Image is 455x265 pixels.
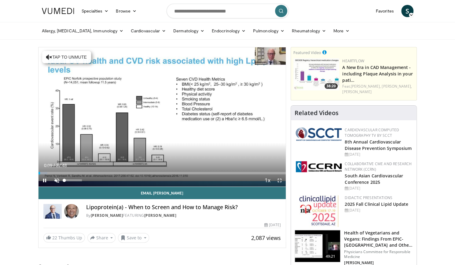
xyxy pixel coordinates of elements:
a: 8th Annual Cardiovascular Disease Prevention Symposium [345,139,412,151]
button: Save to [118,233,149,243]
button: Fullscreen [273,174,286,187]
div: [DATE] [345,152,412,157]
a: Collaborative CME and Research Network (CCRN) [345,161,412,172]
img: 606f2b51-b844-428b-aa21-8c0c72d5a896.150x105_q85_crop-smart_upscale.jpg [295,230,340,262]
span: 49:21 [323,253,338,260]
h4: Related Videos [295,109,339,117]
span: 22:48 [56,163,67,168]
button: Tap to unmute [42,51,91,63]
button: Unmute [51,174,63,187]
a: Allergy, [MEDICAL_DATA], Immunology [38,25,127,37]
a: [PERSON_NAME] [91,213,123,218]
a: More [330,25,353,37]
span: 2,087 views [251,234,281,241]
a: Favorites [372,5,398,17]
a: 38:20 [293,58,339,90]
video-js: Video Player [39,47,286,187]
span: 0:09 [44,163,52,168]
a: Heartflow [342,58,364,64]
input: Search topics, interventions [167,4,289,18]
div: By FEATURING [86,213,281,218]
div: Progress Bar [39,172,286,174]
img: 51a70120-4f25-49cc-93a4-67582377e75f.png.150x105_q85_autocrop_double_scale_upscale_version-0.2.png [296,127,342,141]
button: Share [87,233,116,243]
img: a04ee3ba-8487-4636-b0fb-5e8d268f3737.png.150x105_q85_autocrop_double_scale_upscale_version-0.2.png [296,161,342,172]
a: [PERSON_NAME], [382,84,412,89]
a: Specialties [78,5,112,17]
div: [DATE] [345,208,412,213]
p: Physicians Committee for Responsible Medicine [344,249,413,259]
a: South Asian Cardiovascular Conference 2025 [345,173,403,185]
a: Rheumatology [288,25,330,37]
a: Email [PERSON_NAME] [39,187,286,199]
a: Dermatology [170,25,208,37]
a: Pulmonology [249,25,288,37]
a: [PERSON_NAME], [351,84,381,89]
span: / [54,163,55,168]
a: Cardiovascular Computed Tomography TV by SCCT [345,127,399,138]
small: Featured Video [293,50,321,55]
h3: Health of Vegetarians and Vegans: Findings From EPIC-[GEOGRAPHIC_DATA] and Othe… [344,230,413,248]
a: [PERSON_NAME] [144,213,177,218]
a: A New Era in CAD Management - including Plaque Analysis in your pati… [342,64,413,83]
a: Browse [112,5,140,17]
img: 738d0e2d-290f-4d89-8861-908fb8b721dc.150x105_q85_crop-smart_upscale.jpg [293,58,339,90]
a: Endocrinology [208,25,249,37]
img: Dr. Robert S. Rosenson [43,204,62,219]
div: Feat. [342,84,414,95]
button: Playback Rate [261,174,273,187]
a: [PERSON_NAME] [342,89,371,94]
h4: Lipoprotein(a) - When to Screen and How to Manage Risk? [86,204,281,211]
button: Pause [39,174,51,187]
img: VuMedi Logo [42,8,74,14]
a: 22 Thumbs Up [43,233,85,242]
img: Avatar [64,204,79,219]
div: [DATE] [264,222,281,228]
a: S [401,5,413,17]
a: 2025 Fall Clinical Lipid Update [345,201,408,207]
a: Cardiovascular [127,25,170,37]
span: 38:20 [325,83,338,89]
div: [DATE] [345,186,412,191]
div: Didactic Presentations [345,195,412,201]
span: 22 [52,235,57,241]
div: Volume Level [64,179,82,181]
img: d65bce67-f81a-47c5-b47d-7b8806b59ca8.jpg.150x105_q85_autocrop_double_scale_upscale_version-0.2.jpg [299,195,339,227]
